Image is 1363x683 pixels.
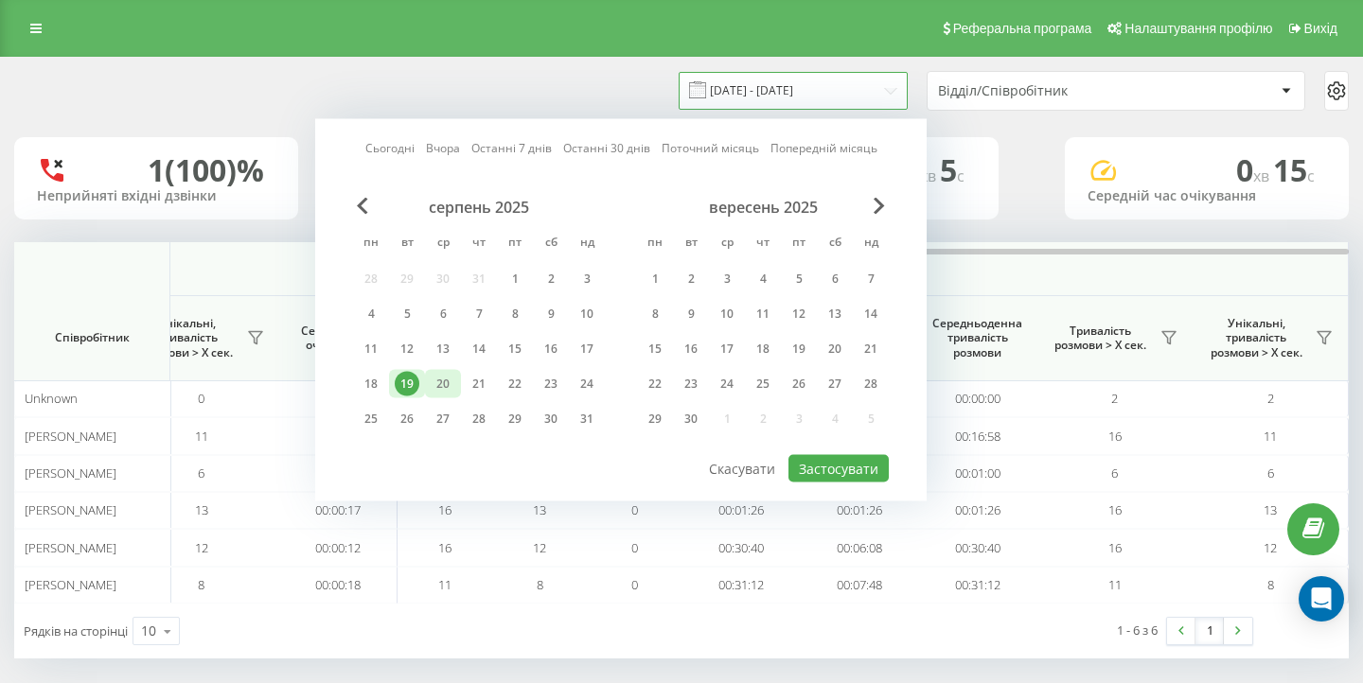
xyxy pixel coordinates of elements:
span: 12 [533,539,546,556]
div: 1 [503,267,527,291]
span: 0 [631,501,638,518]
td: 00:00:17 [279,492,398,529]
span: Середній час очікування [293,324,382,353]
td: 00:07:48 [800,567,918,604]
div: 24 [575,372,599,396]
button: Застосувати [788,455,889,482]
span: 6 [198,464,204,482]
div: сб 6 вер 2025 р. [817,265,853,293]
div: ср 17 вер 2025 р. [709,335,745,363]
div: 3 [715,267,739,291]
div: 16 [679,337,703,361]
div: сб 23 серп 2025 р. [533,370,569,398]
span: 11 [195,428,208,445]
div: 17 [715,337,739,361]
div: 1 [643,267,667,291]
span: Unknown [25,390,78,407]
div: 3 [575,267,599,291]
div: нд 24 серп 2025 р. [569,370,605,398]
span: 8 [537,576,543,593]
span: 8 [1267,576,1274,593]
div: 28 [467,407,491,431]
td: 00:31:12 [681,567,800,604]
div: вт 5 серп 2025 р. [389,300,425,328]
div: 1 - 6 з 6 [1117,621,1158,639]
div: пт 29 серп 2025 р. [497,405,533,433]
div: Open Intercom Messenger [1299,576,1344,622]
span: 0 [198,390,204,407]
div: 28 [859,372,883,396]
div: чт 25 вер 2025 р. [745,370,781,398]
td: 00:01:00 [918,455,1036,492]
div: Неприйняті вхідні дзвінки [37,188,275,204]
a: 1 [1195,618,1224,644]
div: 6 [823,267,847,291]
span: хв [920,166,940,186]
div: вт 26 серп 2025 р. [389,405,425,433]
td: 00:31:12 [918,567,1036,604]
div: 9 [679,302,703,326]
td: 00:00:17 [279,417,398,454]
div: 30 [679,407,703,431]
div: ср 13 серп 2025 р. [425,335,461,363]
td: 00:01:26 [800,492,918,529]
div: чт 21 серп 2025 р. [461,370,497,398]
span: [PERSON_NAME] [25,464,116,482]
div: пн 15 вер 2025 р. [637,335,673,363]
div: пн 4 серп 2025 р. [353,300,389,328]
a: Сьогодні [365,139,415,157]
div: нд 3 серп 2025 р. [569,265,605,293]
div: 20 [823,337,847,361]
span: 16 [438,501,451,518]
span: [PERSON_NAME] [25,428,116,445]
div: 13 [823,302,847,326]
td: 00:16:58 [918,417,1036,454]
div: сб 16 серп 2025 р. [533,335,569,363]
abbr: вівторок [393,230,421,258]
td: 00:06:08 [800,529,918,566]
abbr: середа [429,230,457,258]
span: 2 [1267,390,1274,407]
div: 9 [539,302,563,326]
span: 12 [1264,539,1277,556]
span: 13 [1264,501,1277,518]
td: 00:00:00 [918,380,1036,417]
div: 7 [859,267,883,291]
div: пн 29 вер 2025 р. [637,405,673,433]
div: 12 [395,337,419,361]
div: 25 [359,407,383,431]
div: нд 17 серп 2025 р. [569,335,605,363]
div: 13 [431,337,455,361]
div: 17 [575,337,599,361]
div: вт 16 вер 2025 р. [673,335,709,363]
span: [PERSON_NAME] [25,539,116,556]
abbr: неділя [857,230,885,258]
div: 24 [715,372,739,396]
div: 18 [751,337,775,361]
div: 2 [539,267,563,291]
abbr: понеділок [641,230,669,258]
div: 7 [467,302,491,326]
button: Скасувати [699,455,786,482]
abbr: четвер [749,230,777,258]
div: 29 [643,407,667,431]
div: чт 28 серп 2025 р. [461,405,497,433]
div: 10 [141,622,156,640]
td: 00:30:40 [918,529,1036,566]
div: ср 20 серп 2025 р. [425,370,461,398]
span: 6 [1267,464,1274,482]
span: Next Month [874,198,885,215]
div: сб 13 вер 2025 р. [817,300,853,328]
div: нд 7 вер 2025 р. [853,265,889,293]
div: 19 [787,337,811,361]
div: Середній час очікування [1088,188,1326,204]
div: 14 [859,302,883,326]
span: Previous Month [357,198,368,215]
div: нд 21 вер 2025 р. [853,335,889,363]
div: 22 [643,372,667,396]
td: 00:00:00 [279,380,398,417]
td: 00:00:12 [279,529,398,566]
div: нд 28 вер 2025 р. [853,370,889,398]
div: 29 [503,407,527,431]
div: чт 7 серп 2025 р. [461,300,497,328]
